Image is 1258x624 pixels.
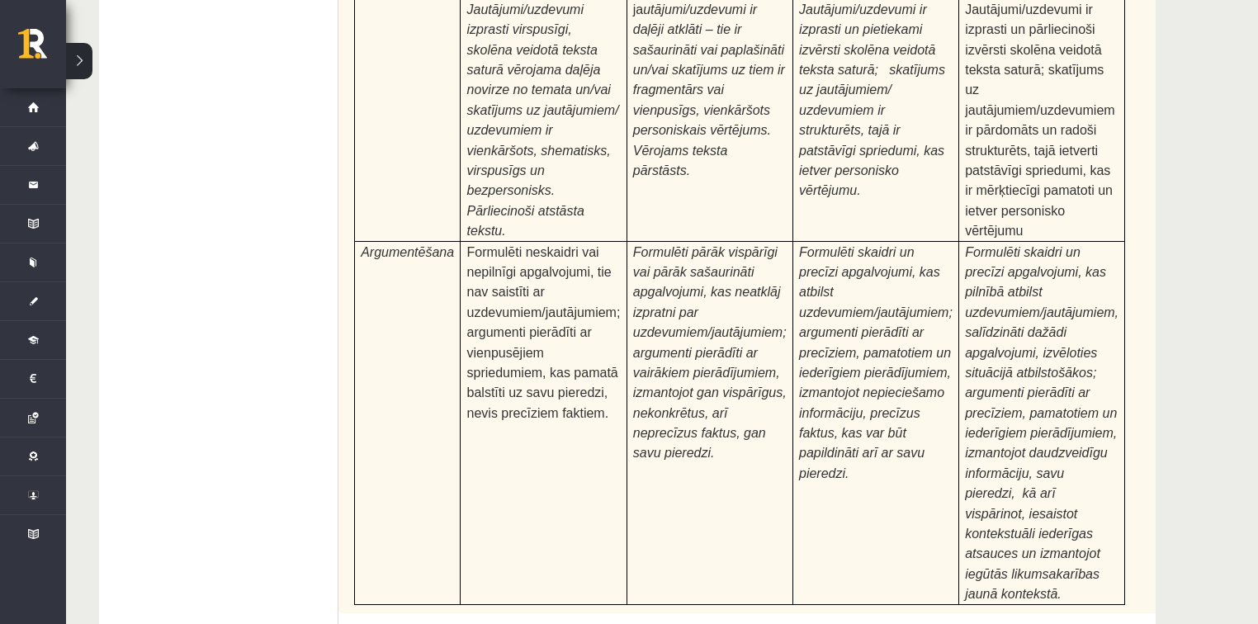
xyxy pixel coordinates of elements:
body: Визуальный текстовый редактор, wiswyg-editor-user-answer-47433886556760 [17,17,850,34]
body: Визуальный текстовый редактор, wiswyg-editor-user-answer-47434006763260 [17,17,850,144]
a: Rīgas 1. Tālmācības vidusskola [18,29,66,70]
body: Визуальный текстовый редактор, wiswyg-editor-user-answer-47433880917280 [17,17,850,144]
span: Formulēti pārāk vispārīgi vai pārāk sašaurināti apgalvojumi, kas neatklāj izpratni par uzdevumiem... [633,245,787,461]
span: Formulēti neskaidri vai nepilnīgi apgalvojumi, tie nav saistīti ar uzdevumiem/jautājumiem; argume... [467,245,621,420]
span: Jautājumi/uzdevumi izprasti virspusīgi, skolēna veidotā teksta saturā vērojama daļēja novirze no ... [467,2,619,238]
span: Formulēti skaidri un precīzi apgalvojumi, kas atbilst uzdevumiem/jautājumiem; argumenti pierādīti... [799,245,953,480]
span: Formulēti skaidri un precīzi apgalvojumi, kas pilnībā atbilst uzdevumiem/jautājumiem, salīdzināti... [965,245,1118,602]
span: utājumi/uzdevumi ir daļēji atklāti – tie ir sašaurināti vai paplašināti un/vai skatījums uz tiem ... [633,2,785,177]
body: Визуальный текстовый редактор, wiswyg-editor-user-answer-47434088154140 [17,17,850,34]
body: Визуальный текстовый редактор, wiswyg-editor-user-answer-47433934507320 [17,17,850,85]
body: Визуальный текстовый редактор, wiswyg-editor-user-answer-47433985366960 [17,17,850,34]
span: Argumentēšana [361,245,454,259]
span: ja [633,2,785,177]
